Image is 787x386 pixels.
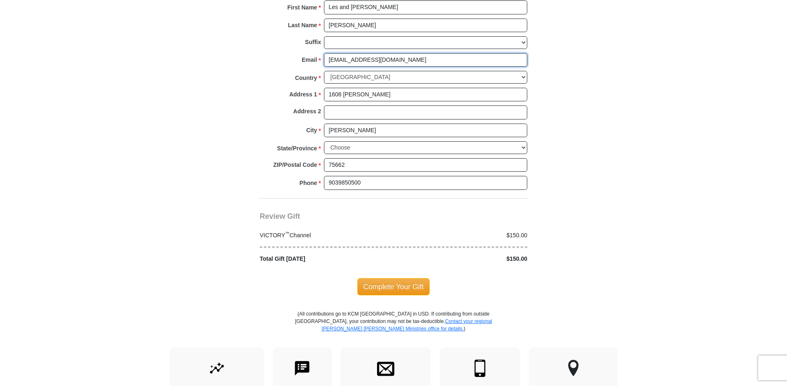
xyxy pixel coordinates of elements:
strong: Address 2 [293,105,321,117]
strong: ZIP/Postal Code [273,159,317,171]
strong: First Name [287,2,317,13]
strong: Address 1 [289,89,317,100]
div: Total Gift [DATE] [256,255,394,263]
strong: Last Name [288,19,317,31]
img: give-by-stock.svg [208,360,226,377]
strong: State/Province [277,143,317,154]
p: (All contributions go to KCM [GEOGRAPHIC_DATA] in USD. If contributing from outside [GEOGRAPHIC_D... [295,310,492,347]
img: other-region [568,360,579,377]
div: $150.00 [393,255,532,263]
img: text-to-give.svg [293,360,311,377]
img: envelope.svg [377,360,394,377]
strong: Suffix [305,36,321,48]
strong: Email [302,54,317,66]
img: mobile.svg [471,360,489,377]
strong: Country [295,72,317,84]
div: VICTORY Channel [256,231,394,240]
strong: Phone [300,177,317,189]
a: Contact your regional [PERSON_NAME] [PERSON_NAME] Ministries office for details. [321,318,492,332]
span: Review Gift [260,212,300,220]
div: $150.00 [393,231,532,240]
span: Complete Your Gift [357,278,430,295]
strong: City [306,124,317,136]
sup: ™ [285,231,290,236]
